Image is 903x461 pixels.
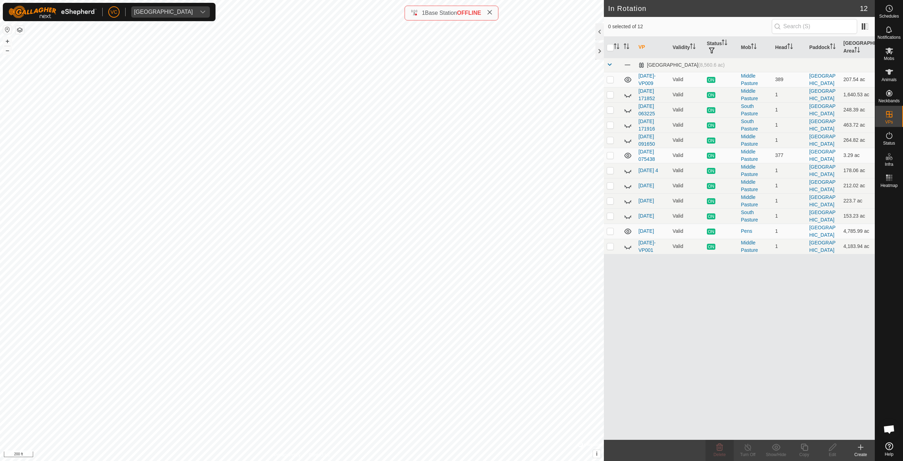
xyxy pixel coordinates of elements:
[670,239,704,254] td: Valid
[670,37,704,58] th: Validity
[809,194,836,207] a: [GEOGRAPHIC_DATA]
[841,133,875,148] td: 264.82 ac
[3,37,12,46] button: +
[809,164,836,177] a: [GEOGRAPHIC_DATA]
[670,193,704,208] td: Valid
[638,183,654,188] a: [DATE]
[809,119,836,132] a: [GEOGRAPHIC_DATA]
[457,10,481,16] span: OFFLINE
[670,224,704,239] td: Valid
[638,198,654,204] a: [DATE]
[841,148,875,163] td: 3.29 ac
[707,153,715,159] span: ON
[707,168,715,174] span: ON
[309,452,330,458] a: Contact Us
[638,134,655,147] a: [DATE] 091650
[707,107,715,113] span: ON
[787,44,793,50] p-sorticon: Activate to sort
[772,117,806,133] td: 1
[741,87,770,102] div: Middle Pasture
[16,26,24,34] button: Map Layers
[772,178,806,193] td: 1
[707,122,715,128] span: ON
[741,148,770,163] div: Middle Pasture
[707,213,715,219] span: ON
[841,193,875,208] td: 223.7 ac
[196,6,210,18] div: dropdown trigger
[422,10,425,16] span: 1
[875,439,903,459] a: Help
[790,451,818,458] div: Copy
[841,178,875,193] td: 212.02 ac
[880,183,898,188] span: Heatmap
[670,163,704,178] td: Valid
[704,37,738,58] th: Status
[847,451,875,458] div: Create
[608,4,860,13] h2: In Rotation
[741,118,770,133] div: South Pasture
[638,73,656,86] a: [DATE]-VP009
[638,168,658,173] a: [DATE] 4
[608,23,772,30] span: 0 selected of 12
[707,229,715,235] span: ON
[772,193,806,208] td: 1
[670,117,704,133] td: Valid
[638,228,654,234] a: [DATE]
[741,228,770,235] div: Pens
[707,138,715,144] span: ON
[670,178,704,193] td: Valid
[670,148,704,163] td: Valid
[670,87,704,102] td: Valid
[3,46,12,55] button: –
[670,102,704,117] td: Valid
[741,178,770,193] div: Middle Pasture
[714,452,726,457] span: Delete
[762,451,790,458] div: Show/Hide
[772,239,806,254] td: 1
[741,194,770,208] div: Middle Pasture
[638,213,654,219] a: [DATE]
[809,179,836,192] a: [GEOGRAPHIC_DATA]
[8,6,97,18] img: Gallagher Logo
[841,87,875,102] td: 1,640.53 ac
[707,183,715,189] span: ON
[593,450,601,458] button: i
[638,62,725,68] div: [GEOGRAPHIC_DATA]
[638,149,655,162] a: [DATE] 075438
[741,209,770,224] div: South Pasture
[879,14,899,18] span: Schedules
[809,134,836,147] a: [GEOGRAPHIC_DATA]
[638,103,655,116] a: [DATE] 063225
[878,99,899,103] span: Neckbands
[772,163,806,178] td: 1
[3,25,12,34] button: Reset Map
[636,37,670,58] th: VP
[885,120,893,124] span: VPs
[707,92,715,98] span: ON
[738,37,772,58] th: Mob
[841,102,875,117] td: 248.39 ac
[596,451,598,457] span: i
[809,225,836,238] a: [GEOGRAPHIC_DATA]
[809,240,836,253] a: [GEOGRAPHIC_DATA]
[881,78,897,82] span: Animals
[809,149,836,162] a: [GEOGRAPHIC_DATA]
[772,87,806,102] td: 1
[425,10,457,16] span: Base Station
[670,133,704,148] td: Valid
[809,88,836,101] a: [GEOGRAPHIC_DATA]
[741,133,770,148] div: Middle Pasture
[772,102,806,117] td: 1
[624,44,629,50] p-sorticon: Activate to sort
[841,117,875,133] td: 463.72 ac
[772,208,806,224] td: 1
[772,19,857,34] input: Search (S)
[274,452,301,458] a: Privacy Policy
[131,6,196,18] span: Buenos Aires
[741,239,770,254] div: Middle Pasture
[638,88,655,101] a: [DATE] 171852
[741,103,770,117] div: South Pasture
[638,240,656,253] a: [DATE]-VP001
[698,62,725,68] span: (8,560.6 ac)
[772,148,806,163] td: 377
